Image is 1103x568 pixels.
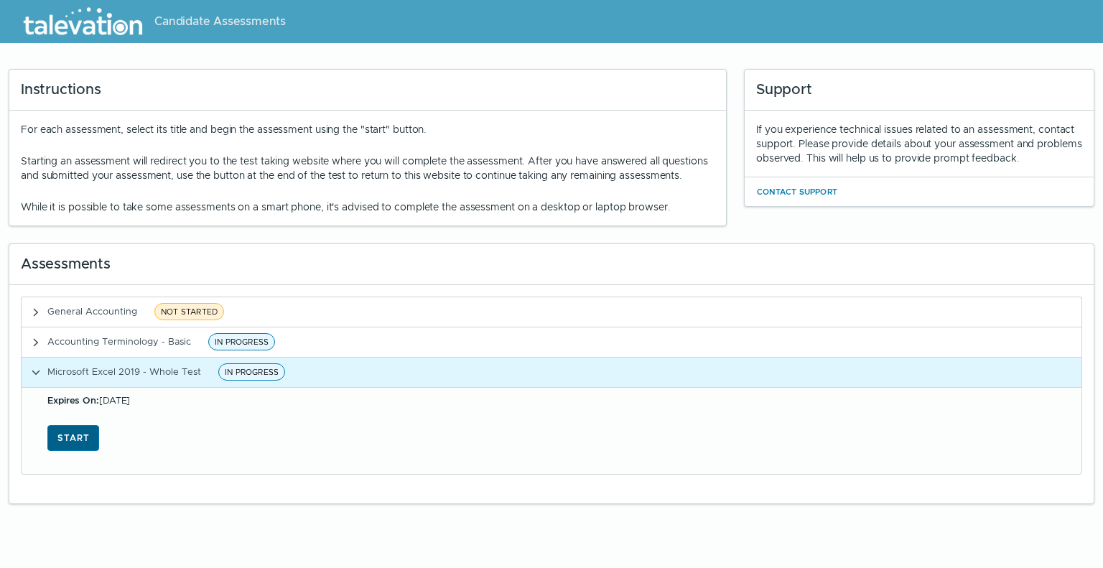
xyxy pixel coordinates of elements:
p: Starting an assessment will redirect you to the test taking website where you will complete the a... [21,154,715,182]
div: For each assessment, select its title and begin the assessment using the "start" button. [21,122,715,214]
img: Talevation_Logo_Transparent_white.png [17,4,149,39]
div: Assessments [9,244,1094,285]
button: General AccountingNOT STARTED [22,297,1081,327]
span: Microsoft Excel 2019 - Whole Test [47,366,201,378]
span: Candidate Assessments [154,13,286,30]
div: Instructions [9,70,726,111]
button: Microsoft Excel 2019 - Whole TestIN PROGRESS [22,358,1081,387]
div: If you experience technical issues related to an assessment, contact support. Please provide deta... [756,122,1082,165]
button: Start [47,425,99,451]
button: Contact Support [756,183,838,200]
div: Support [745,70,1094,111]
button: Accounting Terminology - BasicIN PROGRESS [22,327,1081,357]
span: General Accounting [47,305,137,317]
span: NOT STARTED [154,303,224,320]
p: While it is possible to take some assessments on a smart phone, it's advised to complete the asse... [21,200,715,214]
span: [DATE] [47,394,130,406]
div: Microsoft Excel 2019 - Whole TestIN PROGRESS [21,387,1082,475]
span: IN PROGRESS [218,363,285,381]
b: Expires On: [47,394,99,406]
span: Help [73,11,95,23]
span: IN PROGRESS [208,333,275,350]
span: Accounting Terminology - Basic [47,335,191,348]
